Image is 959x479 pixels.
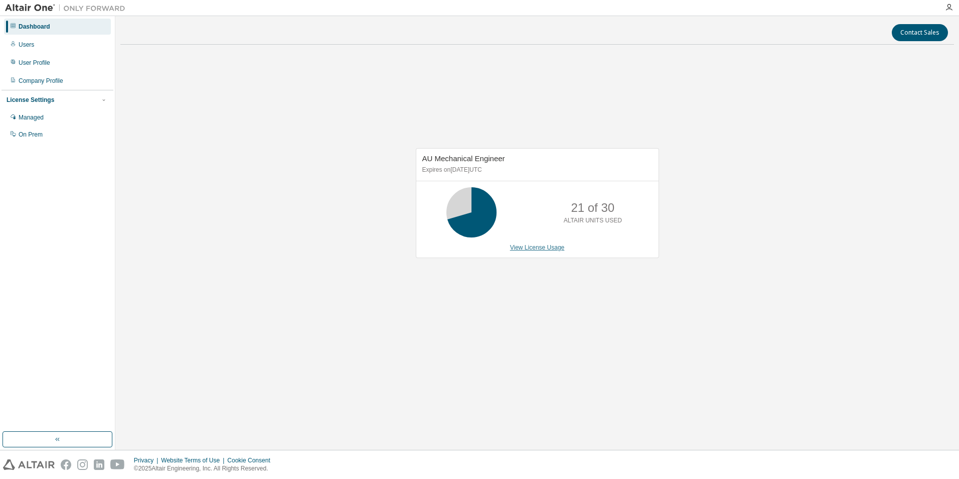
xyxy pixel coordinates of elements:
div: Privacy [134,456,161,464]
img: Altair One [5,3,130,13]
img: youtube.svg [110,459,125,470]
div: Managed [19,113,44,122]
div: License Settings [7,96,54,104]
div: On Prem [19,131,43,139]
span: AU Mechanical Engineer [422,154,505,163]
div: User Profile [19,59,50,67]
div: Company Profile [19,77,63,85]
button: Contact Sales [892,24,948,41]
img: altair_logo.svg [3,459,55,470]
div: Dashboard [19,23,50,31]
div: Website Terms of Use [161,456,227,464]
img: facebook.svg [61,459,71,470]
p: 21 of 30 [571,199,614,216]
div: Users [19,41,34,49]
img: instagram.svg [77,459,88,470]
div: Cookie Consent [227,456,276,464]
a: View License Usage [510,244,565,251]
p: ALTAIR UNITS USED [564,216,622,225]
p: Expires on [DATE] UTC [422,166,650,174]
img: linkedin.svg [94,459,104,470]
p: © 2025 Altair Engineering, Inc. All Rights Reserved. [134,464,276,473]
